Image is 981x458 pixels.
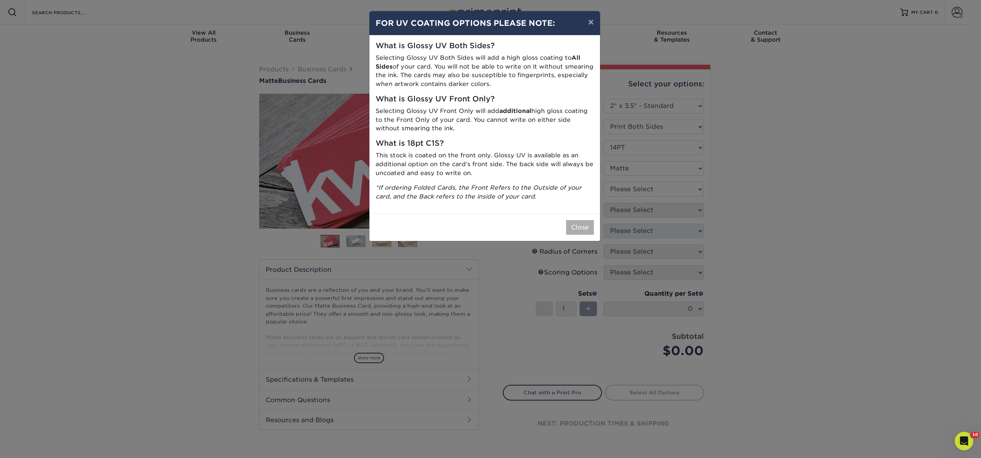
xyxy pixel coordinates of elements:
p: This stock is coated on the front only. Glossy UV is available as an additional option on the car... [376,151,594,177]
strong: additional [499,107,531,114]
span: 10 [971,432,979,438]
h4: FOR UV COATING OPTIONS PLEASE NOTE: [376,17,594,29]
p: Selecting Glossy UV Front Only will add high gloss coating to the Front Only of your card. You ca... [376,107,594,133]
i: *If ordering Folded Cards, the Front Refers to the Outside of your card, and the Back refers to t... [376,184,582,200]
button: × [582,11,600,33]
h5: What is 18pt C1S? [376,139,594,148]
strong: All Sides [376,54,580,70]
p: Selecting Glossy UV Both Sides will add a high gloss coating to of your card. You will not be abl... [376,54,594,89]
iframe: Intercom live chat [955,432,973,450]
button: Close [566,220,594,235]
h5: What is Glossy UV Both Sides? [376,42,594,51]
h5: What is Glossy UV Front Only? [376,95,594,104]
